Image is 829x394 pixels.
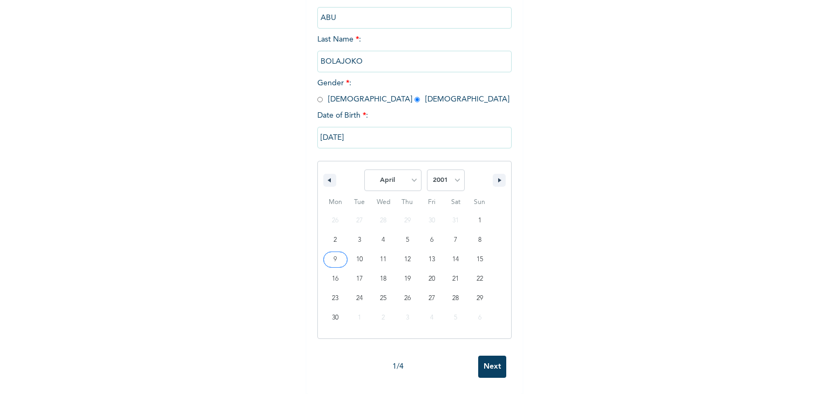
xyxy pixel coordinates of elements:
[478,211,481,230] span: 1
[332,308,338,328] span: 30
[323,194,348,211] span: Mon
[467,289,492,308] button: 29
[419,230,444,250] button: 6
[419,289,444,308] button: 27
[477,269,483,289] span: 22
[430,230,433,250] span: 6
[380,269,386,289] span: 18
[356,269,363,289] span: 17
[452,269,459,289] span: 21
[444,194,468,211] span: Sat
[380,289,386,308] span: 25
[323,250,348,269] button: 9
[467,211,492,230] button: 1
[396,289,420,308] button: 26
[348,194,372,211] span: Tue
[429,269,435,289] span: 20
[323,308,348,328] button: 30
[332,269,338,289] span: 16
[396,269,420,289] button: 19
[348,250,372,269] button: 10
[371,230,396,250] button: 4
[348,230,372,250] button: 3
[380,250,386,269] span: 11
[404,269,411,289] span: 19
[467,230,492,250] button: 8
[419,194,444,211] span: Fri
[334,230,337,250] span: 2
[371,194,396,211] span: Wed
[371,250,396,269] button: 11
[356,289,363,308] span: 24
[467,250,492,269] button: 15
[348,269,372,289] button: 17
[323,269,348,289] button: 16
[454,230,457,250] span: 7
[382,230,385,250] span: 4
[478,356,506,378] input: Next
[317,127,512,148] input: DD-MM-YYYY
[317,36,512,65] span: Last Name :
[371,269,396,289] button: 18
[444,250,468,269] button: 14
[444,289,468,308] button: 28
[478,230,481,250] span: 8
[452,250,459,269] span: 14
[396,250,420,269] button: 12
[419,250,444,269] button: 13
[317,110,368,121] span: Date of Birth :
[467,194,492,211] span: Sun
[429,250,435,269] span: 13
[332,289,338,308] span: 23
[477,250,483,269] span: 15
[419,269,444,289] button: 20
[348,289,372,308] button: 24
[444,269,468,289] button: 21
[444,230,468,250] button: 7
[467,269,492,289] button: 22
[477,289,483,308] span: 29
[334,250,337,269] span: 9
[317,7,512,29] input: Enter your first name
[396,194,420,211] span: Thu
[317,51,512,72] input: Enter your last name
[452,289,459,308] span: 28
[396,230,420,250] button: 5
[406,230,409,250] span: 5
[358,230,361,250] span: 3
[371,289,396,308] button: 25
[323,289,348,308] button: 23
[356,250,363,269] span: 10
[323,230,348,250] button: 2
[429,289,435,308] span: 27
[317,79,509,103] span: Gender : [DEMOGRAPHIC_DATA] [DEMOGRAPHIC_DATA]
[317,361,478,372] div: 1 / 4
[404,250,411,269] span: 12
[404,289,411,308] span: 26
